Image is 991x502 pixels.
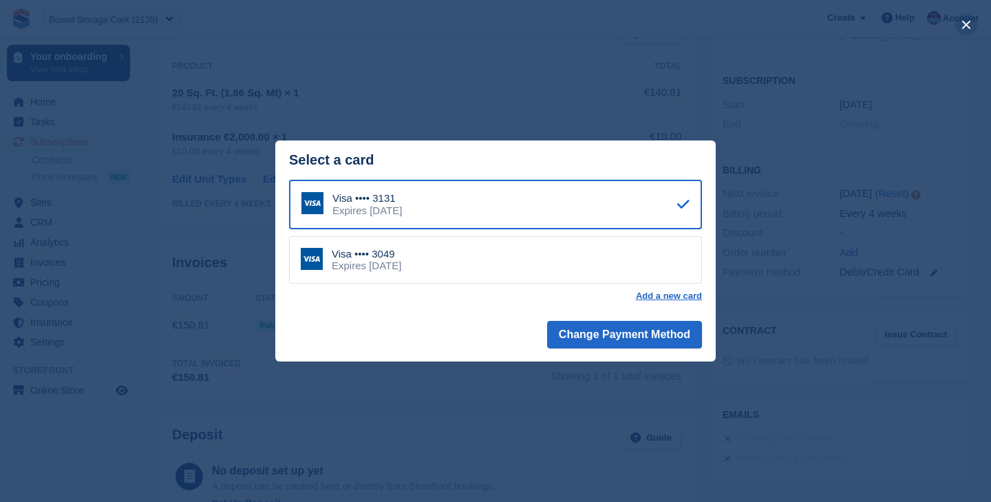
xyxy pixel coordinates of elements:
[289,152,702,168] div: Select a card
[301,192,323,214] img: Visa Logo
[547,321,702,348] button: Change Payment Method
[955,14,977,36] button: close
[332,205,402,217] div: Expires [DATE]
[301,248,323,270] img: Visa Logo
[332,260,401,272] div: Expires [DATE]
[332,192,402,205] div: Visa •••• 3131
[636,291,702,302] a: Add a new card
[332,248,401,260] div: Visa •••• 3049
